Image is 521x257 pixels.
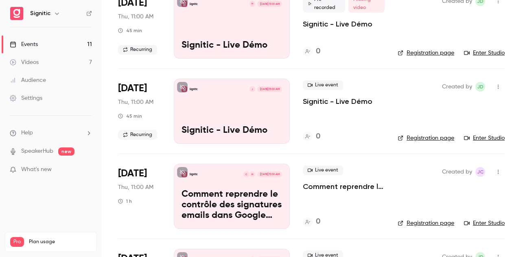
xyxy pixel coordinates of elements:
a: Registration page [398,134,454,142]
div: 1 h [118,198,132,204]
p: Signitic [189,172,198,176]
div: Events [10,40,38,48]
h4: 0 [316,46,320,57]
div: Dec 4 Thu, 11:00 AM (Europe/Paris) [118,164,161,229]
a: Enter Studio [464,49,505,57]
h4: 0 [316,216,320,227]
span: [DATE] [118,167,147,180]
span: [DATE] 11:00 AM [257,1,282,7]
span: Thu, 11:00 AM [118,183,153,191]
img: Signitic [10,7,23,20]
li: help-dropdown-opener [10,129,92,137]
span: What's new [21,165,52,174]
iframe: Noticeable Trigger [82,166,92,174]
div: M [249,171,256,178]
div: C [243,171,250,178]
a: 0 [303,46,320,57]
a: Registration page [398,49,454,57]
p: Comment reprendre le contrôle des signatures emails dans Google Workspace ? [182,189,282,221]
a: Comment reprendre le contrôle des signatures emails dans Google Workspace ?SigniticMC[DATE] 11:00... [174,164,290,229]
p: Signitic - Live Démo [182,40,282,51]
div: Settings [10,94,42,102]
a: Signitic - Live Démo [303,97,372,106]
p: Signitic [189,2,198,6]
a: Enter Studio [464,134,505,142]
span: Live event [303,165,343,175]
div: Audience [10,76,46,84]
div: J [249,86,256,92]
a: Signitic - Live DémoSigniticJ[DATE] 11:00 AMSignitic - Live Démo [174,79,290,144]
a: Enter Studio [464,219,505,227]
span: Recurring [118,130,157,140]
div: 45 min [118,27,142,34]
span: Created by [442,167,472,177]
div: Videos [10,58,39,66]
span: Thu, 11:00 AM [118,98,153,106]
span: [DATE] 11:00 AM [257,86,282,92]
h4: 0 [316,131,320,142]
a: Comment reprendre le contrôle des signatures emails dans Google Workspace ? [303,182,385,191]
span: Pro [10,237,24,247]
span: [DATE] 11:00 AM [257,171,282,177]
p: Signitic - Live Démo [182,125,282,136]
span: Thu, 11:00 AM [118,13,153,21]
a: SpeakerHub [21,147,53,156]
span: [DATE] [118,82,147,95]
span: Julie Camuzet [475,167,485,177]
span: Help [21,129,33,137]
p: Signitic [189,87,198,91]
h6: Signitic [30,9,50,18]
span: Joris Dulac [475,82,485,92]
a: Registration page [398,219,454,227]
span: new [58,147,74,156]
span: Live event [303,80,343,90]
a: Signitic - Live Démo [303,19,372,29]
span: Created by [442,82,472,92]
span: JD [477,82,484,92]
a: 0 [303,216,320,227]
div: 45 min [118,113,142,119]
span: JC [477,167,484,177]
a: 0 [303,131,320,142]
span: Plan usage [29,239,92,245]
span: Recurring [118,45,157,55]
div: Oct 23 Thu, 11:00 AM (Europe/Paris) [118,79,161,144]
div: M [249,0,256,7]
